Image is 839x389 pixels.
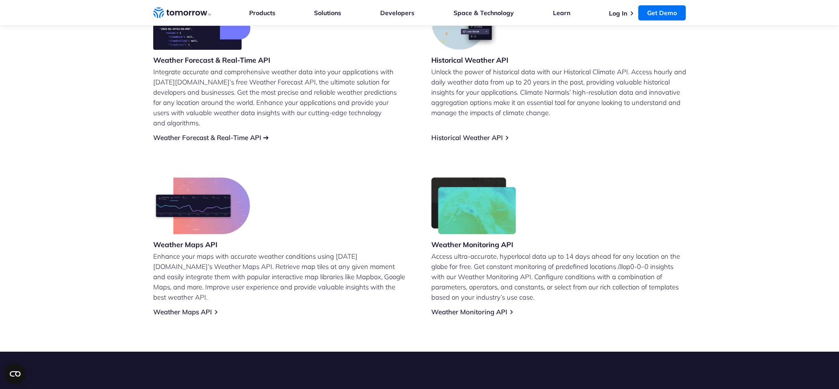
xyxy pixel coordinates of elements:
p: Access ultra-accurate, hyperlocal data up to 14 days ahead for any location on the globe for free... [431,251,686,302]
h3: Weather Monitoring API [431,240,517,249]
p: Integrate accurate and comprehensive weather data into your applications with [DATE][DOMAIN_NAME]... [153,67,408,128]
a: Weather Maps API [153,308,212,316]
a: Learn [553,9,570,17]
a: Get Demo [638,5,686,20]
a: Home link [153,6,211,20]
a: Weather Monitoring API [431,308,507,316]
a: Solutions [314,9,341,17]
h3: Historical Weather API [431,55,509,65]
a: Products [249,9,275,17]
a: Historical Weather API [431,133,503,142]
p: Unlock the power of historical data with our Historical Climate API. Access hourly and daily weat... [431,67,686,118]
h3: Weather Maps API [153,240,250,249]
a: Log In [609,9,627,17]
p: Enhance your maps with accurate weather conditions using [DATE][DOMAIN_NAME]’s Weather Maps API. ... [153,251,408,302]
a: Weather Forecast & Real-Time API [153,133,261,142]
a: Space & Technology [453,9,514,17]
h3: Weather Forecast & Real-Time API [153,55,270,65]
a: Developers [380,9,414,17]
button: Open CMP widget [4,363,26,385]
